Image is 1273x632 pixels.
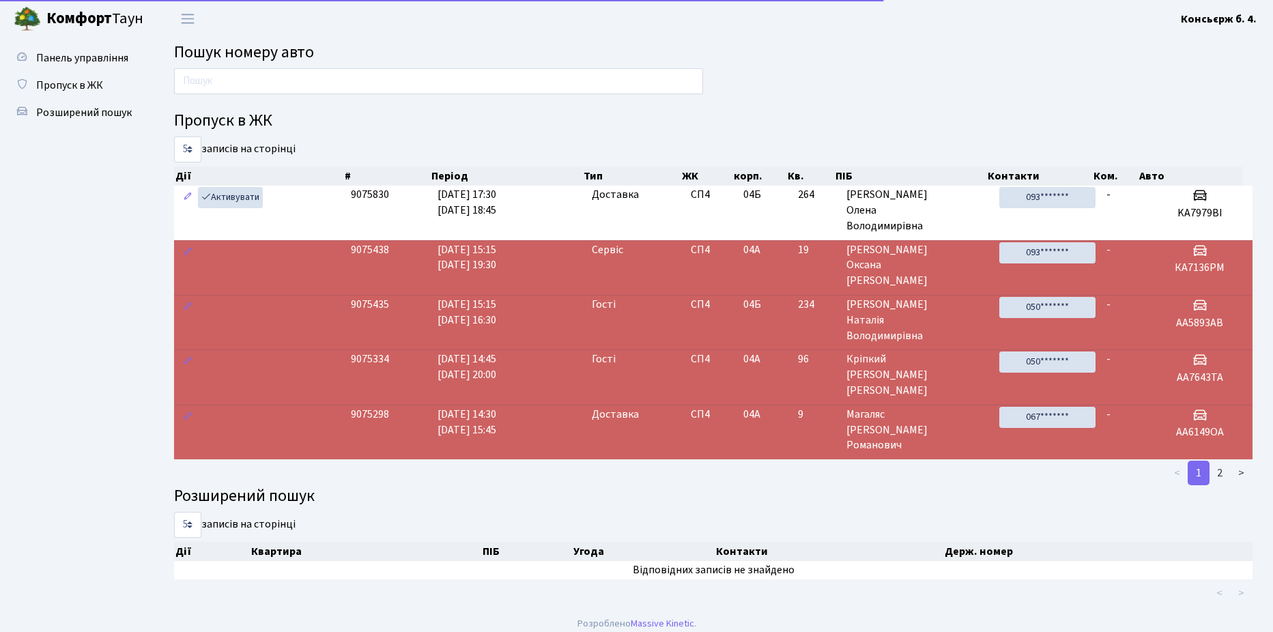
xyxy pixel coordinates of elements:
a: Редагувати [180,407,196,428]
span: 9075830 [351,187,389,202]
button: Переключити навігацію [171,8,205,30]
th: корп. [732,167,786,186]
h5: КА7136РМ [1153,261,1247,274]
span: 234 [798,297,835,313]
span: [DATE] 15:15 [DATE] 16:30 [438,297,496,328]
span: [DATE] 17:30 [DATE] 18:45 [438,187,496,218]
span: 04А [743,407,760,422]
span: 04А [743,242,760,257]
span: - [1106,297,1111,312]
h5: АА6149ОА [1153,426,1247,439]
th: # [343,167,430,186]
td: Відповідних записів не знайдено [174,561,1253,579]
th: ПІБ [481,542,572,561]
a: Консьєрж б. 4. [1181,11,1257,27]
a: Редагувати [180,242,196,263]
b: Консьєрж б. 4. [1181,12,1257,27]
th: Держ. номер [943,542,1253,561]
th: Дії [174,542,250,561]
b: Комфорт [46,8,112,29]
span: 04Б [743,187,761,202]
a: 1 [1188,461,1210,485]
select: записів на сторінці [174,137,201,162]
span: Пропуск в ЖК [36,78,103,93]
span: - [1106,407,1111,422]
span: СП4 [691,297,732,313]
span: Гості [592,297,616,313]
span: [DATE] 14:45 [DATE] 20:00 [438,351,496,382]
th: Авто [1138,167,1242,186]
span: [DATE] 15:15 [DATE] 19:30 [438,242,496,273]
a: Редагувати [180,297,196,318]
th: Ком. [1092,167,1138,186]
a: Редагувати [180,351,196,373]
span: 9 [798,407,835,422]
span: 9075438 [351,242,389,257]
span: 9075435 [351,297,389,312]
a: Редагувати [180,187,196,208]
th: ПІБ [834,167,986,186]
span: 9075334 [351,351,389,367]
span: 19 [798,242,835,258]
span: 264 [798,187,835,203]
span: СП4 [691,187,732,203]
span: - [1106,187,1111,202]
span: [DATE] 14:30 [DATE] 15:45 [438,407,496,437]
select: записів на сторінці [174,512,201,538]
th: Квартира [250,542,481,561]
a: Активувати [198,187,263,208]
a: 2 [1209,461,1231,485]
th: Контакти [986,167,1092,186]
span: Пошук номеру авто [174,40,314,64]
span: Сервіс [592,242,623,258]
span: 04Б [743,297,761,312]
span: [PERSON_NAME] Олена Володимирівна [846,187,989,234]
span: [PERSON_NAME] Наталія Володимирівна [846,297,989,344]
h4: Розширений пошук [174,487,1253,506]
span: СП4 [691,351,732,367]
div: Розроблено . [577,616,696,631]
th: Тип [582,167,680,186]
th: Контакти [715,542,944,561]
th: Угода [572,542,715,561]
span: СП4 [691,242,732,258]
span: - [1106,242,1111,257]
span: 04А [743,351,760,367]
span: Магаляс [PERSON_NAME] Романович [846,407,989,454]
a: > [1230,461,1253,485]
span: Доставка [592,187,639,203]
a: Massive Kinetic [631,616,694,631]
a: Розширений пошук [7,99,143,126]
span: 96 [798,351,835,367]
span: 9075298 [351,407,389,422]
span: Доставка [592,407,639,422]
h5: АА5893АВ [1153,317,1247,330]
span: - [1106,351,1111,367]
th: ЖК [681,167,733,186]
span: Розширений пошук [36,105,132,120]
th: Період [430,167,583,186]
h5: АА7643ТА [1153,371,1247,384]
h4: Пропуск в ЖК [174,111,1253,131]
label: записів на сторінці [174,137,296,162]
span: Кріпкий [PERSON_NAME] [PERSON_NAME] [846,351,989,399]
input: Пошук [174,68,703,94]
a: Пропуск в ЖК [7,72,143,99]
span: [PERSON_NAME] Оксана [PERSON_NAME] [846,242,989,289]
span: Гості [592,351,616,367]
span: СП4 [691,407,732,422]
th: Дії [174,167,343,186]
a: Панель управління [7,44,143,72]
span: Таун [46,8,143,31]
img: logo.png [14,5,41,33]
label: записів на сторінці [174,512,296,538]
span: Панель управління [36,51,128,66]
th: Кв. [786,167,834,186]
h5: KA7979BI [1153,207,1247,220]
